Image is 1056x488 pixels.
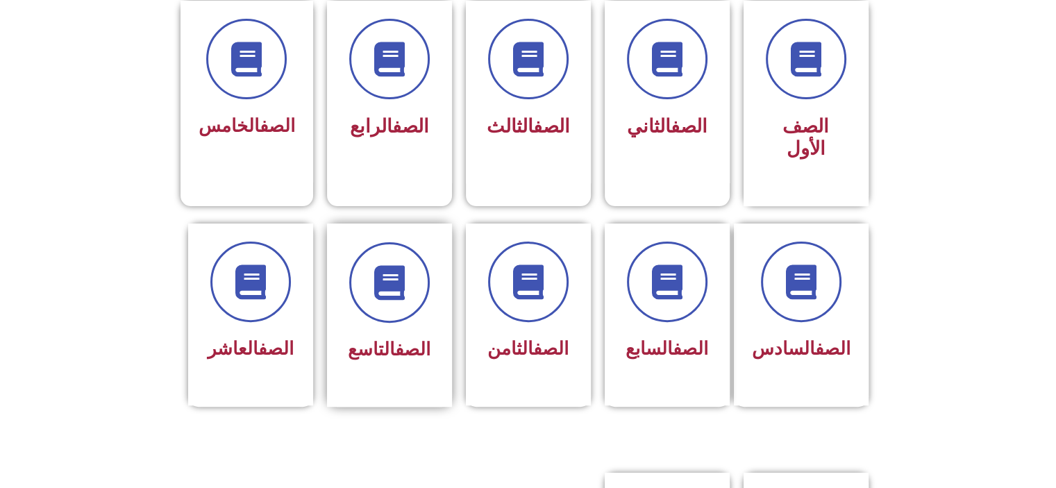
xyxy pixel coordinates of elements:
[348,339,430,360] span: التاسع
[258,338,294,359] a: الصف
[487,338,569,359] span: الثامن
[260,115,295,136] a: الصف
[395,339,430,360] a: الصف
[533,338,569,359] a: الصف
[626,338,708,359] span: السابع
[199,115,295,136] span: الخامس
[627,115,707,137] span: الثاني
[392,115,429,137] a: الصف
[673,338,708,359] a: الصف
[350,115,429,137] span: الرابع
[752,338,850,359] span: السادس
[533,115,570,137] a: الصف
[782,115,829,160] span: الصف الأول
[487,115,570,137] span: الثالث
[208,338,294,359] span: العاشر
[815,338,850,359] a: الصف
[671,115,707,137] a: الصف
